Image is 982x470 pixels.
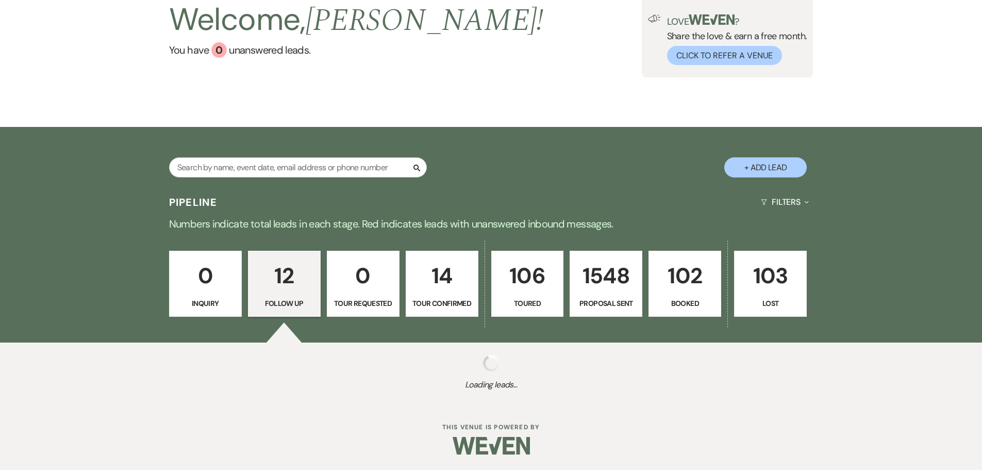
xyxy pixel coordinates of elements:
p: Lost [741,298,800,309]
span: Loading leads... [49,379,933,391]
a: 14Tour Confirmed [406,251,478,317]
p: Numbers indicate total leads in each stage. Red indicates leads with unanswered inbound messages. [120,216,862,232]
div: 0 [211,42,227,58]
img: Weven Logo [453,428,530,464]
p: Follow Up [255,298,314,309]
p: Tour Requested [334,298,393,309]
img: loud-speaker-illustration.svg [648,14,661,23]
p: 102 [655,258,714,293]
p: 14 [412,258,472,293]
a: 102Booked [648,251,721,317]
a: 0Tour Requested [327,251,400,317]
p: 103 [741,258,800,293]
p: Proposal Sent [576,298,636,309]
a: 106Toured [491,251,564,317]
p: 0 [334,258,393,293]
div: Share the love & earn a free month. [661,14,807,65]
p: Tour Confirmed [412,298,472,309]
p: 12 [255,258,314,293]
p: Love ? [667,14,807,26]
a: 12Follow Up [248,251,321,317]
a: 0Inquiry [169,251,242,317]
p: Inquiry [176,298,235,309]
p: 1548 [576,258,636,293]
a: 103Lost [734,251,807,317]
h3: Pipeline [169,195,218,209]
a: You have 0 unanswered leads. [169,42,544,58]
p: Booked [655,298,714,309]
button: Filters [757,188,813,216]
a: 1548Proposal Sent [570,251,642,317]
img: weven-logo-green.svg [689,14,735,25]
p: Toured [498,298,557,309]
img: loading spinner [483,355,500,371]
p: 106 [498,258,557,293]
input: Search by name, event date, email address or phone number [169,157,427,177]
p: 0 [176,258,235,293]
button: Click to Refer a Venue [667,46,782,65]
button: + Add Lead [724,157,807,177]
